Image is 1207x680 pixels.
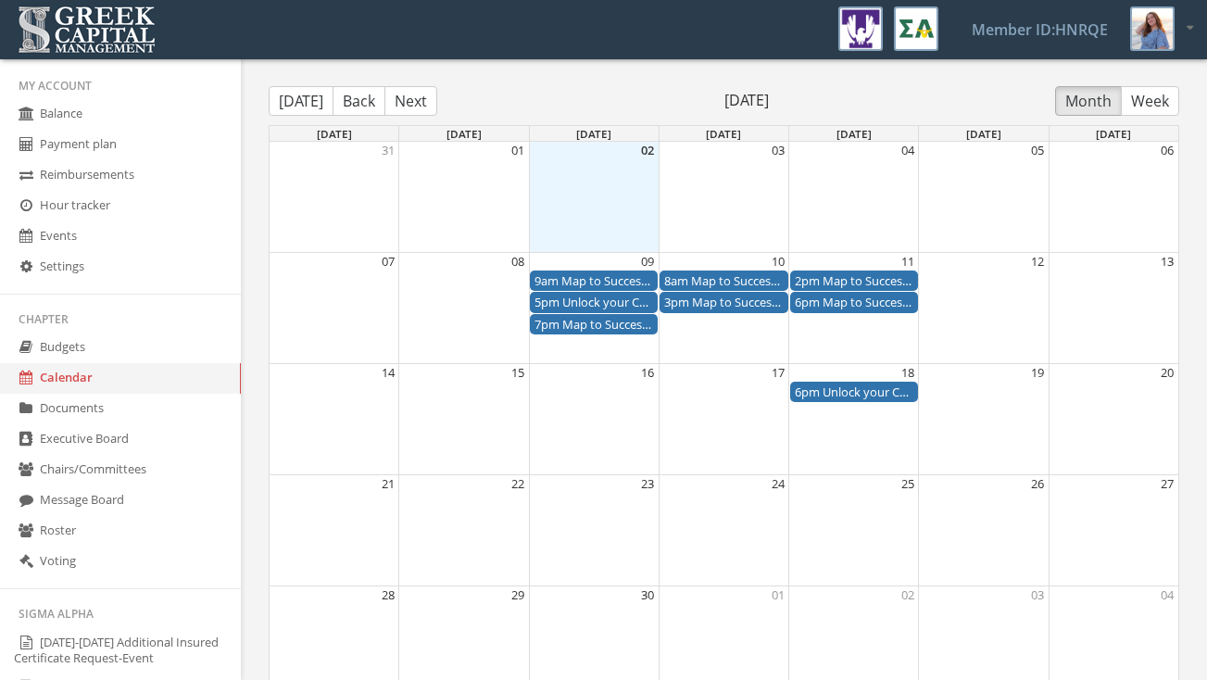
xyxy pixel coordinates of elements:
button: 14 [382,364,395,382]
button: 27 [1161,475,1174,493]
button: 23 [641,475,654,493]
button: 03 [1031,586,1044,604]
button: 12 [1031,253,1044,271]
span: [DATE] [437,90,1055,111]
button: [DATE] [269,86,333,116]
span: [DATE] [966,126,1001,141]
div: Map to Success Training [795,272,913,290]
div: Map to Success Training [795,294,913,311]
button: 29 [511,586,524,604]
div: Unlock your Campus - Chapter Leader Forum [795,384,913,401]
button: 03 [772,142,785,159]
button: 17 [772,364,785,382]
button: 04 [1161,586,1174,604]
div: Map to Success Training [534,272,653,290]
span: [DATE] [1096,126,1131,141]
button: 26 [1031,475,1044,493]
button: 01 [772,586,785,604]
button: Next [384,86,437,116]
button: Month [1055,86,1122,116]
button: 18 [901,364,914,382]
div: Map to Success Training [664,294,783,311]
button: 20 [1161,364,1174,382]
button: Back [333,86,385,116]
button: 09 [641,253,654,271]
button: 05 [1031,142,1044,159]
button: 15 [511,364,524,382]
div: Unlock your Campus - Chapter Leader Forum [534,294,653,311]
span: [DATE] [836,126,872,141]
span: [DATE] [446,126,482,141]
span: [DATE] [706,126,741,141]
button: 11 [901,253,914,271]
button: 06 [1161,142,1174,159]
button: 01 [511,142,524,159]
button: 13 [1161,253,1174,271]
button: 08 [511,253,524,271]
a: Member ID: HNRQE [949,1,1130,58]
span: [DATE] [317,126,352,141]
button: 02 [641,142,654,159]
button: 30 [641,586,654,604]
button: 24 [772,475,785,493]
button: Week [1121,86,1179,116]
button: 21 [382,475,395,493]
button: 31 [382,142,395,159]
button: 04 [901,142,914,159]
span: [DATE] [576,126,611,141]
button: 22 [511,475,524,493]
button: 19 [1031,364,1044,382]
button: 10 [772,253,785,271]
button: 16 [641,364,654,382]
button: 02 [901,586,914,604]
button: 28 [382,586,395,604]
div: Map to Success Training [664,272,783,290]
button: 25 [901,475,914,493]
button: 07 [382,253,395,271]
div: Map to Success Training [534,316,653,334]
